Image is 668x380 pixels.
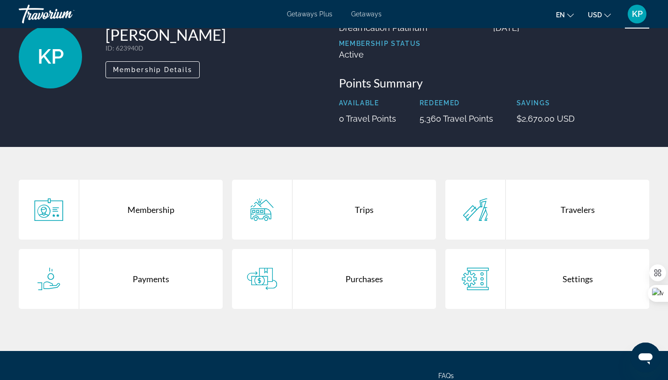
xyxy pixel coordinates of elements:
p: 5,360 Travel Points [420,114,493,124]
a: Getaways Plus [287,10,332,18]
a: Membership [19,180,223,240]
p: Savings [517,99,575,107]
p: : 623940D [105,44,226,52]
p: Available [339,99,396,107]
span: KP [38,44,64,69]
p: Redeemed [420,99,493,107]
span: en [556,11,565,19]
span: USD [588,11,602,19]
span: Membership Details [113,66,192,73]
a: Trips [232,180,436,240]
a: FAQs [438,372,454,380]
a: Purchases [232,249,436,309]
span: KP [632,9,643,19]
p: $2,670.00 USD [517,114,575,124]
div: Travelers [506,180,649,240]
div: Membership [79,180,223,240]
h1: [PERSON_NAME] [105,25,226,44]
a: Settings [445,249,649,309]
p: Active [339,50,428,59]
button: Change currency [588,8,611,22]
span: ID [105,44,113,52]
a: Getaways [351,10,382,18]
a: Membership Details [105,63,200,73]
a: Travorium [19,2,113,26]
button: User Menu [625,4,649,24]
a: Payments [19,249,223,309]
div: Trips [293,180,436,240]
p: Membership Status [339,40,428,47]
div: Settings [506,249,649,309]
a: Travelers [445,180,649,240]
button: Membership Details [105,61,200,78]
div: Purchases [293,249,436,309]
h3: Points Summary [339,76,650,90]
p: 0 Travel Points [339,114,396,124]
button: Change language [556,8,574,22]
iframe: Кнопка запуска окна обмена сообщениями [630,343,660,373]
div: Payments [79,249,223,309]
